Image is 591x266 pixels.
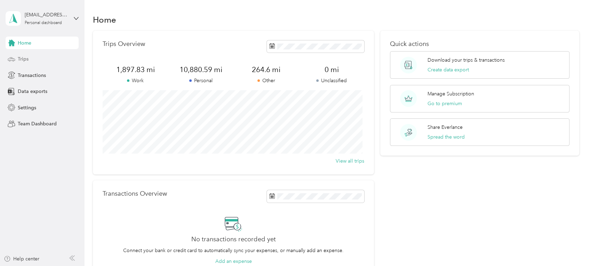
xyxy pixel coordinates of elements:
[428,133,465,141] button: Spread the word
[428,56,505,64] p: Download your trips & transactions
[215,258,252,265] button: Add an expense
[18,104,36,111] span: Settings
[103,190,167,197] p: Transactions Overview
[18,88,47,95] span: Data exports
[103,77,168,84] p: Work
[428,124,463,131] p: Share Everlance
[191,236,276,243] h2: No transactions recorded yet
[103,40,145,48] p: Trips Overview
[299,65,364,75] span: 0 mi
[168,77,233,84] p: Personal
[233,65,299,75] span: 264.6 mi
[233,77,299,84] p: Other
[25,11,68,18] div: [EMAIL_ADDRESS][DOMAIN_NAME]
[4,255,39,263] button: Help center
[18,72,46,79] span: Transactions
[25,21,62,25] div: Personal dashboard
[93,16,116,23] h1: Home
[428,66,469,73] button: Create data export
[336,157,364,165] button: View all trips
[18,39,31,47] span: Home
[103,65,168,75] span: 1,897.83 mi
[552,227,591,266] iframe: Everlance-gr Chat Button Frame
[168,65,233,75] span: 10,880.59 mi
[299,77,364,84] p: Unclassified
[390,40,569,48] p: Quick actions
[18,55,29,63] span: Trips
[18,120,57,127] span: Team Dashboard
[428,90,474,97] p: Manage Subscription
[428,100,462,107] button: Go to premium
[123,247,344,254] p: Connect your bank or credit card to automatically sync your expenses, or manually add an expense.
